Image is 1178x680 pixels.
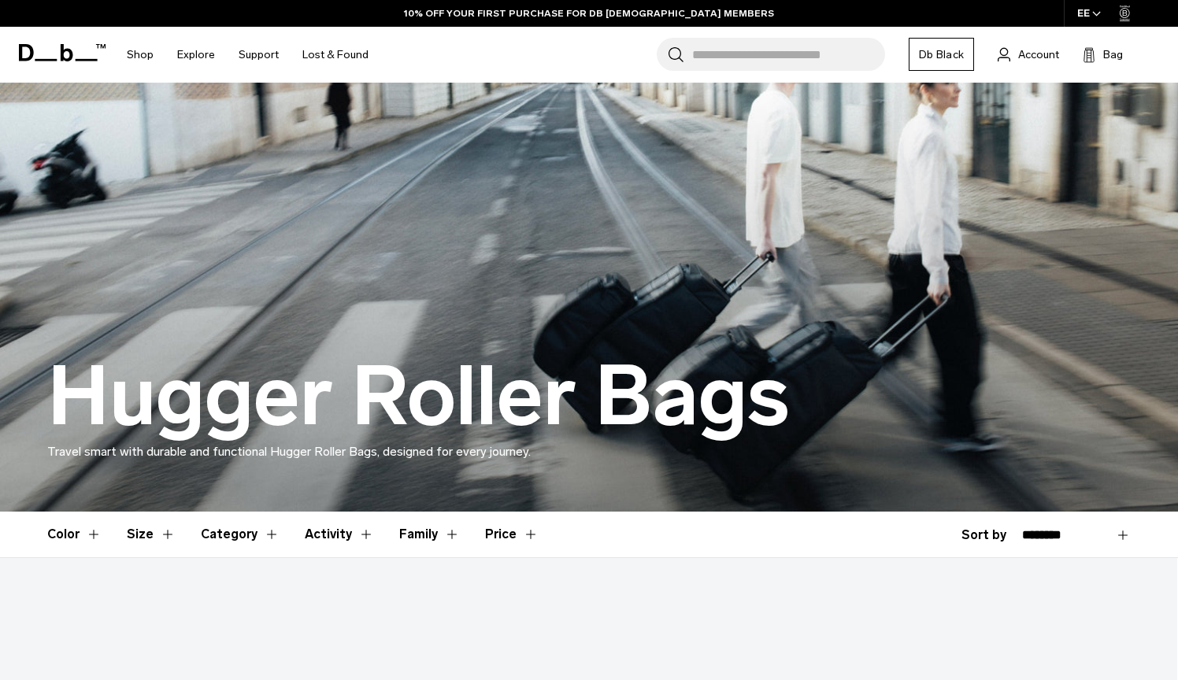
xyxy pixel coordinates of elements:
[115,27,380,83] nav: Main Navigation
[404,6,774,20] a: 10% OFF YOUR FIRST PURCHASE FOR DB [DEMOGRAPHIC_DATA] MEMBERS
[47,512,102,557] button: Toggle Filter
[998,45,1059,64] a: Account
[47,444,531,459] span: Travel smart with durable and functional Hugger Roller Bags, designed for every journey.
[1018,46,1059,63] span: Account
[239,27,279,83] a: Support
[909,38,974,71] a: Db Black
[201,512,280,557] button: Toggle Filter
[302,27,369,83] a: Lost & Found
[127,27,154,83] a: Shop
[127,512,176,557] button: Toggle Filter
[177,27,215,83] a: Explore
[47,351,790,442] h1: Hugger Roller Bags
[1083,45,1123,64] button: Bag
[305,512,374,557] button: Toggle Filter
[399,512,460,557] button: Toggle Filter
[1103,46,1123,63] span: Bag
[485,512,539,557] button: Toggle Price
